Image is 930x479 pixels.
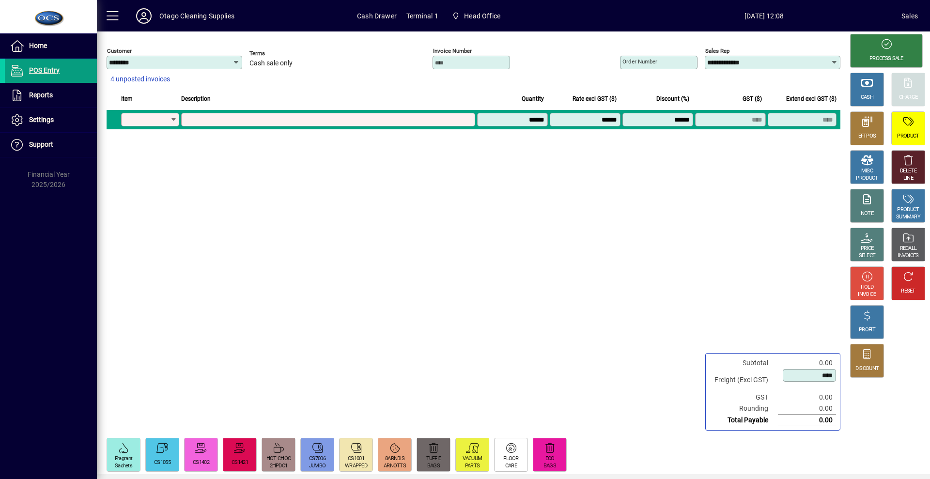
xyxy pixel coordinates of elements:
[426,455,441,463] div: TUFFIE
[115,463,132,470] div: Sachets
[5,34,97,58] a: Home
[5,83,97,108] a: Reports
[622,58,657,65] mat-label: Order number
[897,133,919,140] div: PRODUCT
[858,291,876,298] div: INVOICE
[107,71,174,88] button: 4 unposted invoices
[348,455,364,463] div: CS1001
[900,245,917,252] div: RECALL
[903,175,913,182] div: LINE
[110,74,170,84] span: 4 unposted invoices
[545,455,555,463] div: ECO
[573,93,617,104] span: Rate excl GST ($)
[743,93,762,104] span: GST ($)
[869,55,903,62] div: PROCESS SALE
[384,463,406,470] div: ARNOTTS
[121,93,133,104] span: Item
[505,463,517,470] div: CARE
[29,140,53,148] span: Support
[778,357,836,369] td: 0.00
[232,459,248,466] div: CS1421
[128,7,159,25] button: Profile
[463,455,482,463] div: VACUUM
[5,133,97,157] a: Support
[29,116,54,124] span: Settings
[385,455,404,463] div: 8ARNBIS
[778,392,836,403] td: 0.00
[309,463,326,470] div: JUMBO
[899,94,918,101] div: CHARGE
[710,392,778,403] td: GST
[859,252,876,260] div: SELECT
[345,463,367,470] div: WRAPPED
[859,326,875,334] div: PROFIT
[29,66,60,74] span: POS Entry
[858,133,876,140] div: EFTPOS
[861,284,873,291] div: HOLD
[856,175,878,182] div: PRODUCT
[270,463,288,470] div: 2HPDC1
[309,455,325,463] div: CS7006
[710,415,778,426] td: Total Payable
[5,108,97,132] a: Settings
[433,47,472,54] mat-label: Invoice number
[710,369,778,392] td: Freight (Excl GST)
[29,42,47,49] span: Home
[901,8,918,24] div: Sales
[464,8,500,24] span: Head Office
[861,94,873,101] div: CASH
[427,463,440,470] div: BAGS
[266,455,291,463] div: HOT CHOC
[855,365,879,372] div: DISCOUNT
[29,91,53,99] span: Reports
[900,168,916,175] div: DELETE
[705,47,729,54] mat-label: Sales rep
[543,463,556,470] div: BAGS
[503,455,519,463] div: FLOOR
[778,415,836,426] td: 0.00
[357,8,397,24] span: Cash Drawer
[786,93,837,104] span: Extend excl GST ($)
[861,245,874,252] div: PRICE
[406,8,438,24] span: Terminal 1
[154,459,170,466] div: CS1055
[181,93,211,104] span: Description
[897,206,919,214] div: PRODUCT
[778,403,836,415] td: 0.00
[861,168,873,175] div: MISC
[115,455,132,463] div: Fragrant
[249,60,293,67] span: Cash sale only
[898,252,918,260] div: INVOICES
[656,93,689,104] span: Discount (%)
[522,93,544,104] span: Quantity
[159,8,234,24] div: Otago Cleaning Supplies
[896,214,920,221] div: SUMMARY
[107,47,132,54] mat-label: Customer
[861,210,873,217] div: NOTE
[465,463,480,470] div: PARTS
[901,288,915,295] div: RESET
[193,459,209,466] div: CS1402
[448,7,504,25] span: Head Office
[710,403,778,415] td: Rounding
[627,8,901,24] span: [DATE] 12:08
[249,50,308,57] span: Terms
[710,357,778,369] td: Subtotal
